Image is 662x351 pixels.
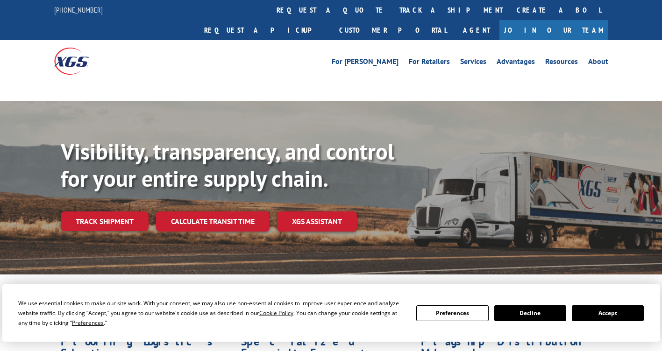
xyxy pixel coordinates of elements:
button: Preferences [416,305,488,321]
a: Customer Portal [332,20,454,40]
a: For Retailers [409,58,450,68]
b: Visibility, transparency, and control for your entire supply chain. [61,137,394,193]
div: Cookie Consent Prompt [2,284,660,342]
a: XGS ASSISTANT [277,211,357,232]
button: Decline [494,305,566,321]
button: Accept [572,305,644,321]
span: Cookie Policy [259,309,293,317]
a: Calculate transit time [156,211,270,232]
a: Request a pickup [197,20,332,40]
a: For [PERSON_NAME] [332,58,399,68]
a: About [588,58,608,68]
a: Resources [545,58,578,68]
a: Advantages [497,58,535,68]
a: Agent [454,20,499,40]
a: [PHONE_NUMBER] [54,5,103,14]
div: We use essential cookies to make our site work. With your consent, we may also use non-essential ... [18,298,405,328]
a: Services [460,58,486,68]
a: Join Our Team [499,20,608,40]
span: Preferences [72,319,104,327]
a: Track shipment [61,211,149,231]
